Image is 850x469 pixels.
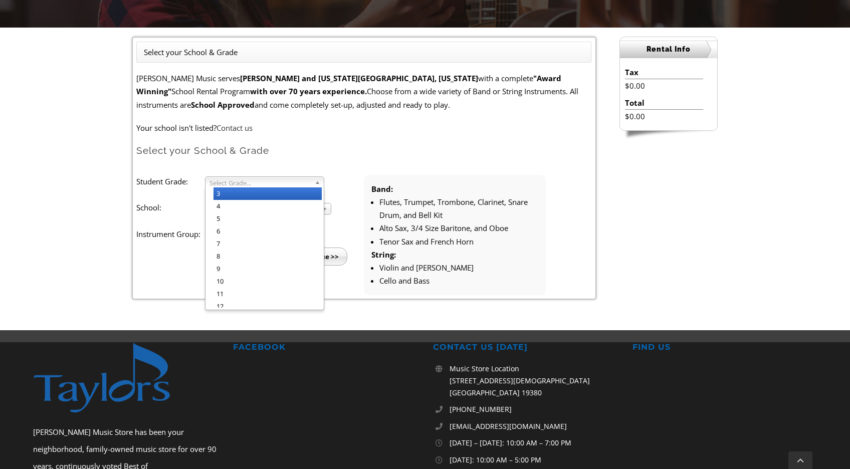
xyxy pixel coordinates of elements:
[371,250,396,260] strong: String:
[450,403,617,415] a: [PHONE_NUMBER]
[450,454,617,466] p: [DATE]: 10:00 AM – 5:00 PM
[144,46,238,59] li: Select your School & Grade
[136,121,591,134] p: Your school isn't listed?
[209,177,311,189] span: Select Grade...
[632,342,816,353] h2: FIND US
[240,73,478,83] strong: [PERSON_NAME] and [US_STATE][GEOGRAPHIC_DATA], [US_STATE]
[250,86,367,96] strong: with over 70 years experience.
[619,131,718,140] img: sidebar-footer.png
[625,110,703,123] li: $0.00
[620,41,717,58] h2: Rental Info
[214,263,322,275] li: 9
[136,72,591,111] p: [PERSON_NAME] Music serves with a complete School Rental Program Choose from a wide variety of Ba...
[214,200,322,212] li: 4
[233,342,417,353] h2: FACEBOOK
[450,363,617,398] p: Music Store Location [STREET_ADDRESS][DEMOGRAPHIC_DATA] [GEOGRAPHIC_DATA] 19380
[214,187,322,200] li: 3
[379,235,538,248] li: Tenor Sax and French Horn
[379,261,538,274] li: Violin and [PERSON_NAME]
[136,227,204,241] label: Instrument Group:
[371,184,393,194] strong: Band:
[379,274,538,287] li: Cello and Bass
[214,238,322,250] li: 7
[450,437,617,449] p: [DATE] – [DATE]: 10:00 AM – 7:00 PM
[214,212,322,225] li: 5
[214,275,322,288] li: 10
[625,66,703,79] li: Tax
[214,225,322,238] li: 6
[33,342,191,413] img: footer-logo
[625,79,703,92] li: $0.00
[625,96,703,110] li: Total
[136,175,204,188] label: Student Grade:
[214,288,322,300] li: 11
[433,342,617,353] h2: CONTACT US [DATE]
[379,221,538,234] li: Alto Sax, 3/4 Size Baritone, and Oboe
[136,201,204,214] label: School:
[379,195,538,222] li: Flutes, Trumpet, Trombone, Clarinet, Snare Drum, and Bell Kit
[450,421,567,431] span: [EMAIL_ADDRESS][DOMAIN_NAME]
[214,300,322,313] li: 12
[450,420,617,432] a: [EMAIL_ADDRESS][DOMAIN_NAME]
[217,123,253,133] a: Contact us
[191,100,255,110] strong: School Approved
[136,144,591,157] h2: Select your School & Grade
[214,250,322,263] li: 8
